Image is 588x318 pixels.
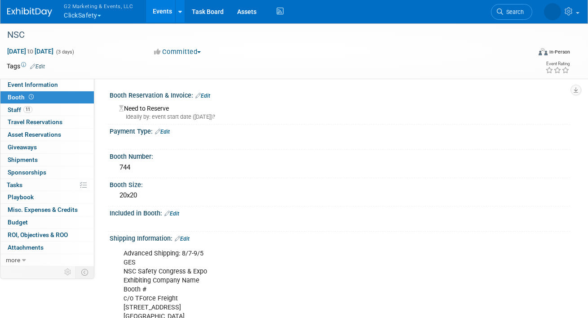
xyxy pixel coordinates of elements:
div: Ideally by: event start date ([DATE])? [119,113,563,121]
button: Committed [151,47,204,57]
a: Edit [30,63,45,70]
div: Booth Reservation & Invoice: [110,89,570,100]
td: Toggle Event Tabs [76,266,94,278]
div: Need to Reserve [116,102,563,121]
span: Staff [8,106,32,113]
img: Format-Inperson.png [539,48,548,55]
a: Edit [195,93,210,99]
span: Shipments [8,156,38,163]
span: G2 Marketing & Events, LLC [64,1,133,11]
a: Edit [164,211,179,217]
div: In-Person [549,49,570,55]
span: to [26,48,35,55]
div: Payment Type: [110,125,570,136]
a: Misc. Expenses & Credits [0,204,94,216]
span: Travel Reservations [8,118,62,125]
a: Sponsorships [0,166,94,179]
a: Travel Reservations [0,116,94,128]
div: NSC [4,27,522,43]
span: more [6,256,20,264]
span: Booth not reserved yet [27,94,35,100]
a: Edit [175,236,190,242]
div: Booth Size: [110,178,570,189]
a: Booth [0,91,94,103]
span: Attachments [8,244,44,251]
a: Shipments [0,154,94,166]
td: Tags [7,62,45,71]
a: Budget [0,216,94,228]
a: Playbook [0,191,94,203]
span: 11 [23,106,32,113]
a: Asset Reservations [0,129,94,141]
a: Tasks [0,179,94,191]
span: Event Information [8,81,58,88]
span: Budget [8,219,28,226]
span: Tasks [7,181,22,188]
div: Shipping Information: [110,232,570,243]
span: Asset Reservations [8,131,61,138]
div: Included in Booth: [110,206,570,218]
span: ROI, Objectives & ROO [8,231,68,238]
div: Event Rating [545,62,570,66]
a: Event Information [0,79,94,91]
a: Giveaways [0,141,94,153]
div: 744 [116,161,563,175]
span: [DATE] [DATE] [7,47,54,55]
a: more [0,254,94,266]
span: (3 days) [55,49,74,55]
a: Attachments [0,242,94,254]
a: Edit [155,129,170,135]
a: ROI, Objectives & ROO [0,229,94,241]
td: Personalize Event Tab Strip [60,266,76,278]
span: Booth [8,94,35,101]
span: Playbook [8,193,34,201]
span: Search [503,9,524,15]
a: Staff11 [0,104,94,116]
img: ExhibitDay [7,8,52,17]
div: Event Format [487,47,570,60]
span: Sponsorships [8,169,46,176]
span: Giveaways [8,143,37,151]
div: 20x20 [116,188,563,202]
span: Misc. Expenses & Credits [8,206,78,213]
div: Booth Number: [110,150,570,161]
a: Search [491,4,532,20]
img: Nora McQuillan [544,3,561,20]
